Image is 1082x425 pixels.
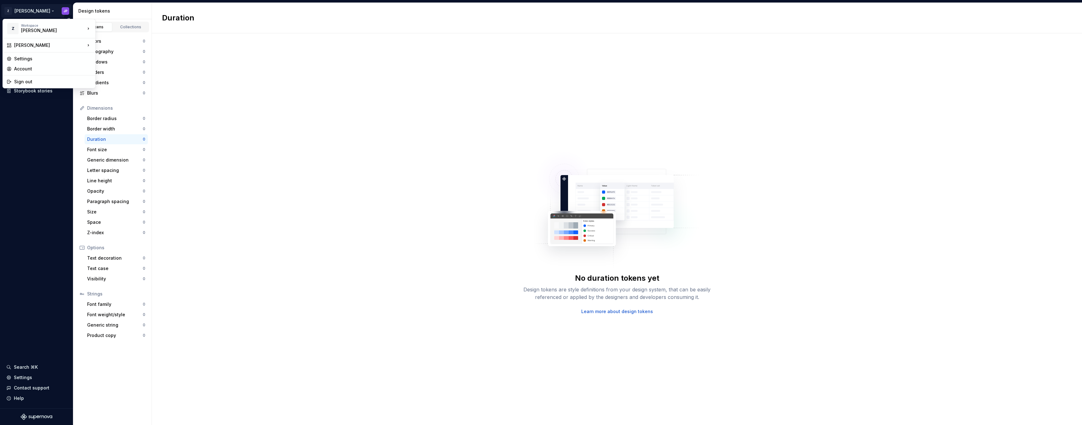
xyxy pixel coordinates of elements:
div: Workspace [21,24,85,27]
div: [PERSON_NAME] [21,27,75,34]
div: Settings [14,56,92,62]
div: [PERSON_NAME] [14,42,85,48]
div: Z [7,23,19,34]
div: Account [14,66,92,72]
div: Sign out [14,79,92,85]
